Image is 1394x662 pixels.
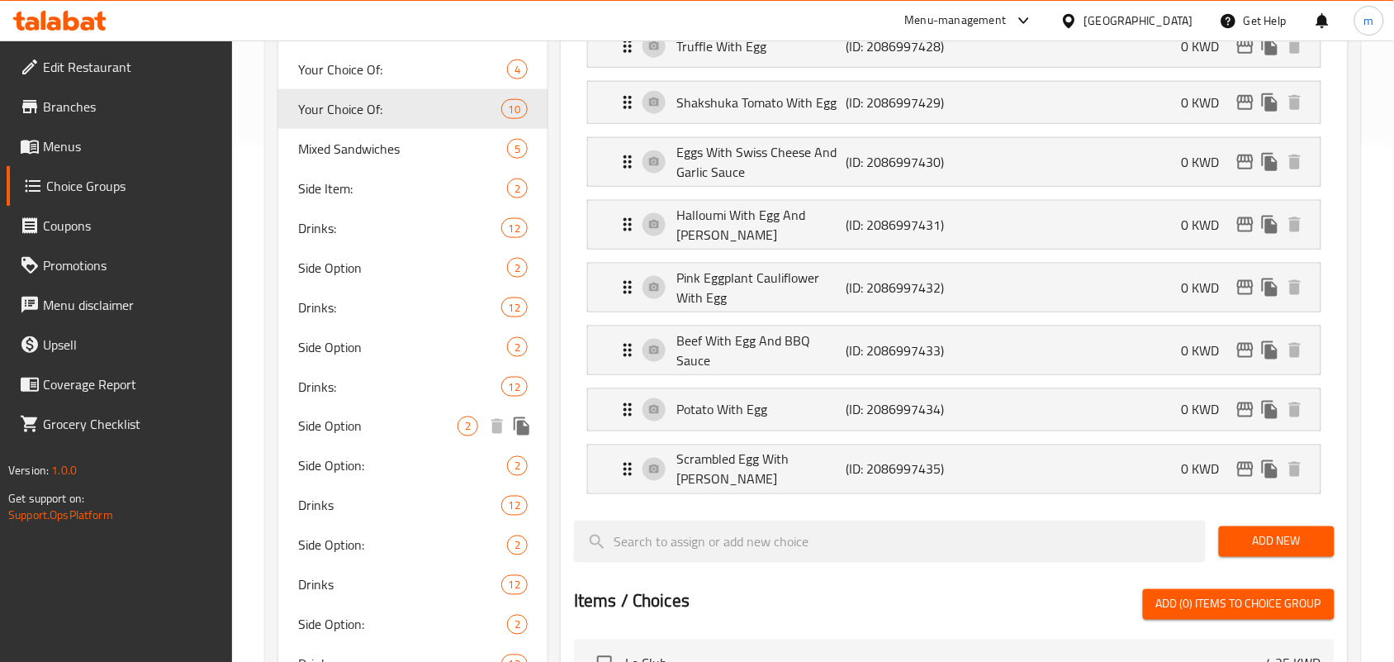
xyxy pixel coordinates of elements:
[278,288,548,327] div: Drinks:12
[1233,90,1258,115] button: edit
[574,319,1335,382] li: Expand
[1156,594,1321,615] span: Add (0) items to choice group
[278,605,548,645] div: Side Option:2
[1182,36,1233,56] p: 0 KWD
[508,181,527,197] span: 2
[278,526,548,565] div: Side Option:2
[676,450,846,489] p: Scrambled Egg With [PERSON_NAME]
[298,337,507,357] span: Side Option
[574,521,1206,563] input: search
[1182,400,1233,420] p: 0 KWD
[43,57,220,77] span: Edit Restaurant
[7,87,233,126] a: Branches
[846,152,959,172] p: (ID: 2086997430)
[8,504,113,526] a: Support.OpsPlatform
[507,456,528,476] div: Choices
[588,389,1321,431] div: Expand
[574,589,690,614] h2: Items / Choices
[1364,12,1374,30] span: m
[7,325,233,364] a: Upsell
[278,565,548,605] div: Drinks12
[588,138,1321,186] div: Expand
[458,417,478,436] div: Choices
[502,498,527,514] span: 12
[278,129,548,169] div: Mixed Sandwiches5
[298,456,507,476] span: Side Option:
[676,36,846,56] p: Truffle With Egg
[1233,150,1258,174] button: edit
[507,337,528,357] div: Choices
[507,615,528,635] div: Choices
[508,459,527,474] span: 2
[298,298,500,317] span: Drinks:
[846,215,959,235] p: (ID: 2086997431)
[501,99,528,119] div: Choices
[588,26,1321,67] div: Expand
[676,268,846,307] p: Pink Eggplant Cauliflower With Egg
[278,407,548,446] div: Side Option2deleteduplicate
[1283,275,1307,300] button: delete
[501,218,528,238] div: Choices
[1233,398,1258,422] button: edit
[1283,212,1307,237] button: delete
[1182,278,1233,298] p: 0 KWD
[1219,526,1335,557] button: Add New
[43,374,220,394] span: Coverage Report
[846,93,959,112] p: (ID: 2086997429)
[510,414,534,439] button: duplicate
[1233,457,1258,482] button: edit
[43,295,220,315] span: Menu disclaimer
[485,414,510,439] button: delete
[1258,150,1283,174] button: duplicate
[1283,457,1307,482] button: delete
[507,258,528,278] div: Choices
[298,377,500,397] span: Drinks:
[46,176,220,196] span: Choice Groups
[502,221,527,236] span: 12
[51,460,77,481] span: 1.0.0
[7,166,233,206] a: Choice Groups
[1182,152,1233,172] p: 0 KWD
[43,255,220,275] span: Promotions
[7,47,233,87] a: Edit Restaurant
[507,179,528,198] div: Choices
[501,377,528,397] div: Choices
[846,460,959,479] p: (ID: 2086997435)
[502,300,527,316] span: 12
[458,419,477,435] span: 2
[846,36,959,56] p: (ID: 2086997428)
[298,496,500,516] span: Drinks
[43,414,220,434] span: Grocery Checklist
[501,575,528,595] div: Choices
[1258,90,1283,115] button: duplicate
[508,141,527,157] span: 5
[501,496,528,516] div: Choices
[1258,398,1283,422] button: duplicate
[278,367,548,407] div: Drinks:12
[588,326,1321,374] div: Expand
[507,139,528,159] div: Choices
[298,258,507,278] span: Side Option
[846,341,959,360] p: (ID: 2086997433)
[1283,34,1307,59] button: delete
[43,335,220,355] span: Upsell
[8,460,49,481] span: Version:
[298,615,507,635] span: Side Option:
[1258,212,1283,237] button: duplicate
[7,245,233,285] a: Promotions
[676,400,846,420] p: Potato With Egg
[507,60,528,79] div: Choices
[676,93,846,112] p: Shakshuka Tomato With Egg
[298,218,500,238] span: Drinks:
[7,364,233,404] a: Coverage Report
[278,89,548,129] div: Your Choice Of:10
[1182,215,1233,235] p: 0 KWD
[298,99,500,119] span: Your Choice Of:
[676,331,846,370] p: Beef With Egg And BBQ Sauce
[7,126,233,166] a: Menus
[676,205,846,245] p: Halloumi With Egg And [PERSON_NAME]
[508,340,527,355] span: 2
[278,169,548,208] div: Side Item:2
[574,193,1335,256] li: Expand
[846,278,959,298] p: (ID: 2086997432)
